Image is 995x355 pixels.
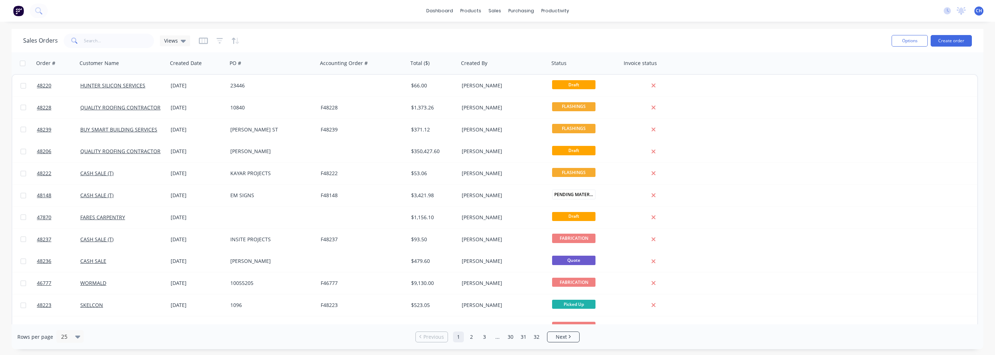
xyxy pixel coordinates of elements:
div: [PERSON_NAME] [462,192,542,199]
a: 48223 [37,294,80,316]
div: [PERSON_NAME] [230,257,311,265]
span: FLASHINGS [552,102,595,111]
a: HUNTER SILICON SERVICES [80,82,145,89]
div: [DATE] [171,324,225,331]
span: PENDING MATERIA... [552,190,595,199]
a: 48236 [37,250,80,272]
div: Accounting Order # [320,60,368,67]
div: $350,427.60 [411,148,454,155]
a: Jump forward [492,332,503,342]
div: products [457,5,485,16]
div: 23446 [230,82,311,89]
div: sales [485,5,505,16]
div: [PERSON_NAME] [462,280,542,287]
a: SKELCON [80,302,103,308]
a: Page 2 [466,332,477,342]
div: [PERSON_NAME] [462,82,542,89]
span: 48222 [37,170,51,177]
div: 10055205 [230,280,311,287]
div: [PERSON_NAME] [462,324,542,331]
div: [PERSON_NAME] [462,302,542,309]
input: Search... [84,34,154,48]
div: [DATE] [171,302,225,309]
div: KAYAR PROJECTS [230,170,311,177]
div: PO # [230,60,241,67]
div: [PERSON_NAME] [230,324,311,331]
div: F48239 [321,126,401,133]
a: 48167 [37,316,80,338]
span: Draft [552,146,595,155]
div: Created By [461,60,487,67]
span: 48239 [37,126,51,133]
span: FABRICATION [552,278,595,287]
div: F46777 [321,280,401,287]
a: 46777 [37,272,80,294]
span: 46777 [37,280,51,287]
span: 48220 [37,82,51,89]
a: IMPACT ROOFING [80,324,123,330]
span: CH [976,8,982,14]
div: $479.60 [411,257,454,265]
div: [PERSON_NAME] [462,126,542,133]
span: 48237 [37,236,51,243]
a: FARES CARPENTRY [80,214,125,221]
div: F48167 [321,324,401,331]
span: Picked Up [552,300,595,309]
div: $1,373.26 [411,104,454,111]
div: Status [551,60,567,67]
div: $523.05 [411,302,454,309]
div: F48237 [321,236,401,243]
div: [PERSON_NAME] [462,104,542,111]
span: FLASHINGS [552,124,595,133]
div: productivity [538,5,573,16]
a: QUALITY ROOFING CONTRACTORS [80,104,163,111]
a: Next page [547,333,579,341]
div: [PERSON_NAME] [462,214,542,221]
span: Rows per page [17,333,53,341]
a: BUY SMART BUILDING SERVICES [80,126,157,133]
div: [DATE] [171,214,225,221]
div: [DATE] [171,192,225,199]
div: F48148 [321,192,401,199]
span: 48236 [37,257,51,265]
div: [DATE] [171,126,225,133]
span: Views [164,37,178,44]
div: $3,421.98 [411,192,454,199]
a: 48228 [37,97,80,118]
div: [PERSON_NAME] [462,170,542,177]
img: Factory [13,5,24,16]
ul: Pagination [413,332,582,342]
div: [DATE] [171,170,225,177]
div: [DATE] [171,148,225,155]
div: [DATE] [171,257,225,265]
div: [PERSON_NAME] ST [230,126,311,133]
a: Page 3 [479,332,490,342]
div: $9,130.00 [411,280,454,287]
a: 48220 [37,75,80,96]
a: WORMALD [80,280,106,286]
a: Page 32 [531,332,542,342]
div: 10840 [230,104,311,111]
span: 48167 [37,324,51,331]
a: 48206 [37,140,80,162]
div: [PERSON_NAME] [462,236,542,243]
span: 48206 [37,148,51,155]
span: Previous [423,333,444,341]
div: $93.50 [411,236,454,243]
button: Create order [931,35,972,47]
div: F48228 [321,104,401,111]
a: CASH SALE (T) [80,192,114,199]
div: $1,156.10 [411,214,454,221]
span: FABRICATION [552,234,595,243]
h1: Sales Orders [23,37,58,44]
div: $53.06 [411,170,454,177]
div: [DATE] [171,82,225,89]
div: $1,364.00 [411,324,454,331]
div: [PERSON_NAME] [230,148,311,155]
a: 48222 [37,163,80,184]
a: 48239 [37,119,80,140]
a: dashboard [423,5,457,16]
span: Draft [552,80,595,89]
a: 48148 [37,185,80,206]
a: Page 1 is your current page [453,332,464,342]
